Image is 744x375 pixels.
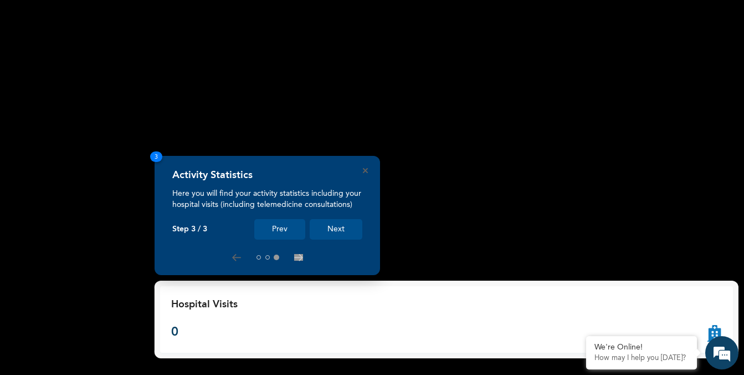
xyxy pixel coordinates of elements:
p: Step 3 / 3 [172,225,207,234]
button: Next [310,219,362,240]
p: Here you will find your activity statistics including your hospital visits (including telemedicin... [172,188,362,210]
h4: Activity Statistics [172,169,253,181]
p: Hospital Visits [171,297,238,312]
div: We're Online! [594,343,689,352]
p: 0 [171,323,238,342]
button: Prev [254,219,305,240]
button: Close [363,168,368,173]
p: How may I help you today? [594,354,689,363]
span: 3 [150,151,162,162]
